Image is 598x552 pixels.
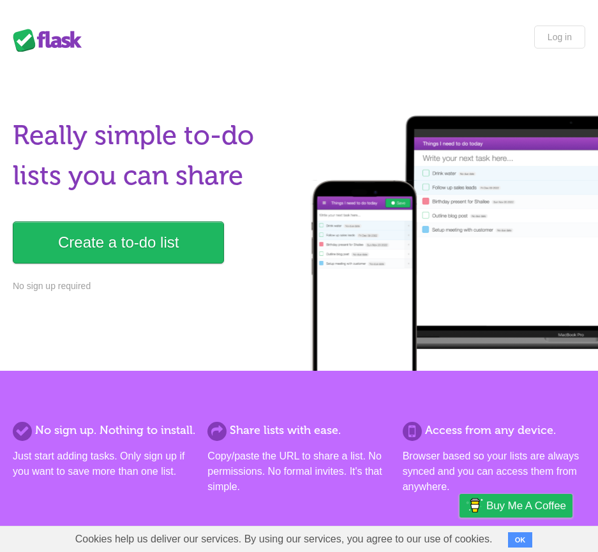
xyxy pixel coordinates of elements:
[13,280,293,293] p: No sign up required
[486,495,566,517] span: Buy me a coffee
[13,221,224,264] a: Create a to-do list
[403,422,585,439] h2: Access from any device.
[13,449,195,479] p: Just start adding tasks. Only sign up if you want to save more than one list.
[207,449,390,495] p: Copy/paste the URL to share a list. No permissions. No formal invites. It's that simple.
[460,494,572,518] a: Buy me a coffee
[13,29,89,52] div: Flask Lists
[466,495,483,516] img: Buy me a coffee
[534,26,585,48] a: Log in
[13,116,293,196] h1: Really simple to-do lists you can share
[207,422,390,439] h2: Share lists with ease.
[508,532,533,548] button: OK
[13,422,195,439] h2: No sign up. Nothing to install.
[403,449,585,495] p: Browser based so your lists are always synced and you can access them from anywhere.
[63,526,505,552] span: Cookies help us deliver our services. By using our services, you agree to our use of cookies.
